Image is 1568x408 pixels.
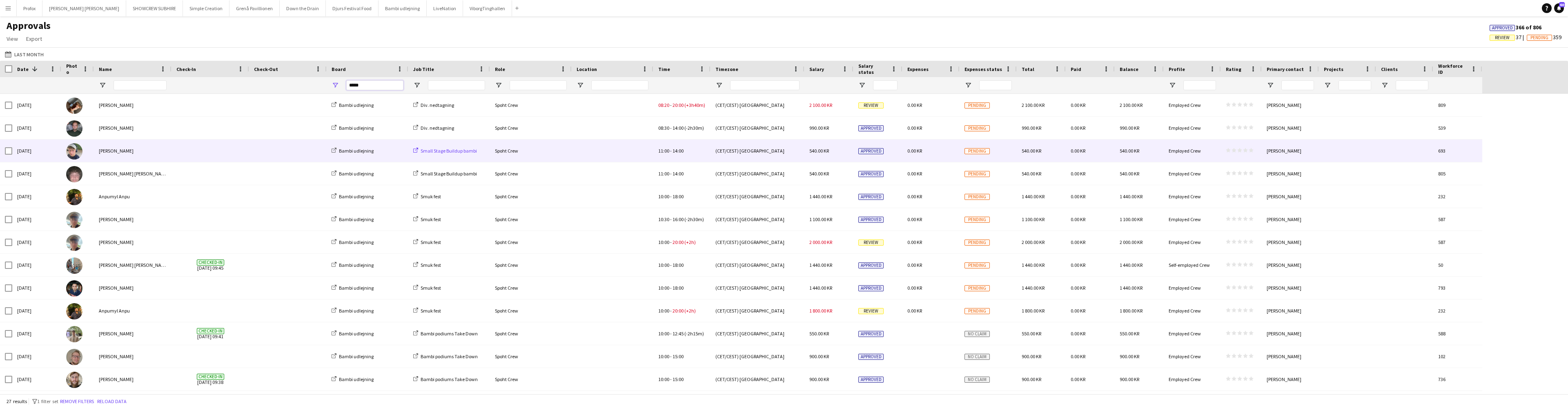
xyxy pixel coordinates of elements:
span: Bambi udlejning [339,353,374,359]
div: Spoht Crew [490,117,572,139]
button: Simple Creation [183,0,229,16]
span: Job Title [413,66,434,72]
a: Smuk fest [413,239,441,245]
span: Role [495,66,505,72]
div: [PERSON_NAME] [PERSON_NAME] [94,162,171,185]
div: [PERSON_NAME] [1262,140,1319,162]
a: Div. nedtagning [413,102,454,108]
span: Employed Crew [1169,102,1201,108]
button: ViborgTinghallen [463,0,512,16]
div: [PERSON_NAME] [1262,231,1319,253]
button: Grenå Pavillionen [229,0,280,16]
span: 60 [1559,2,1565,7]
span: 2 100.00 KR [1120,102,1143,108]
div: [PERSON_NAME] [94,208,171,231]
span: Date [17,66,29,72]
input: Role Filter Input [510,80,567,90]
div: (CET/CEST) [GEOGRAPHIC_DATA] [710,117,804,139]
a: Bambi udlejning [332,330,374,337]
span: 0.00 KR [907,125,922,131]
span: - [670,102,672,108]
div: [PERSON_NAME] [1262,208,1319,231]
span: Bambi podiums Take Down [421,330,478,337]
span: 2 000.00 KR [1120,239,1143,245]
div: 587 [1433,208,1482,231]
span: 540.00 KR [1120,171,1139,177]
span: 1 100.00 KR [1022,216,1045,222]
span: 2 100.00 KR [809,102,832,108]
div: [PERSON_NAME] [94,345,171,368]
span: - [670,216,672,222]
div: 50 [1433,254,1482,276]
div: (CET/CEST) [GEOGRAPHIC_DATA] [710,254,804,276]
span: Projects [1324,66,1343,72]
input: Expenses status Filter Input [979,80,1012,90]
span: Check-Out [254,66,278,72]
span: Smuk fest [421,239,441,245]
span: Workforce ID [1438,63,1468,75]
div: Spoht Crew [490,140,572,162]
div: [PERSON_NAME] [1262,254,1319,276]
a: Bambi udlejning [332,262,374,268]
a: Bambi udlejning [332,285,374,291]
div: (CET/CEST) [GEOGRAPHIC_DATA] [710,94,804,116]
img: Lucas Mørch [66,143,82,160]
span: Smuk fest [421,216,441,222]
span: 540.00 KR [1022,148,1041,154]
span: Div. nedtagning [421,125,454,131]
span: 540.00 KR [1120,148,1139,154]
input: Primary contact Filter Input [1281,80,1314,90]
div: [PERSON_NAME] [94,368,171,390]
a: View [3,33,21,44]
img: Casper Bak [66,372,82,388]
span: 366 of 806 [1490,24,1541,31]
div: 693 [1433,140,1482,162]
span: 14:00 [673,148,684,154]
span: Pending [964,102,990,109]
span: 10:30 [658,216,669,222]
span: Approved [858,171,884,177]
div: Anpumyl Anpu [94,299,171,322]
div: Spoht Crew [490,368,572,390]
div: (CET/CEST) [GEOGRAPHIC_DATA] [710,299,804,322]
input: Profile Filter Input [1183,80,1216,90]
span: Pending [964,171,990,177]
button: Open Filter Menu [413,82,421,89]
a: Small Stage Buildup bambi [413,148,477,154]
button: Bambi udlejning [379,0,427,16]
div: (CET/CEST) [GEOGRAPHIC_DATA] [710,322,804,345]
img: Oliver Jakobsen [66,98,82,114]
span: Clients [1381,66,1398,72]
span: 14:00 [673,125,684,131]
img: Magnus Niedoborskihæjbro jensen [66,166,82,182]
a: Smuk fest [413,193,441,200]
div: (CET/CEST) [GEOGRAPHIC_DATA] [710,208,804,231]
span: 20:00 [673,239,684,245]
div: [DATE] [12,140,61,162]
div: Spoht Crew [490,162,572,185]
a: Export [23,33,45,44]
div: [PERSON_NAME] [94,94,171,116]
a: Bambi udlejning [332,216,374,222]
span: Pending [964,217,990,223]
span: 2 000.00 KR [1022,239,1045,245]
span: 0.00 KR [1071,125,1085,131]
div: [PERSON_NAME] [94,322,171,345]
span: Small Stage Buildup bambi [421,171,477,177]
div: [DATE] [12,277,61,299]
span: (+3h40m) [684,102,705,108]
span: Pending [1530,35,1548,40]
button: SHOWCREW SUBHIRE [126,0,183,16]
div: 232 [1433,299,1482,322]
a: 60 [1554,3,1564,13]
div: [PERSON_NAME] [1262,185,1319,208]
div: Spoht Crew [490,322,572,345]
div: 232 [1433,185,1482,208]
button: Down the Drain [280,0,326,16]
a: Small Stage Buildup bambi [413,171,477,177]
div: [PERSON_NAME] [1262,299,1319,322]
a: Smuk fest [413,285,441,291]
div: (CET/CEST) [GEOGRAPHIC_DATA] [710,368,804,390]
span: Approved [858,148,884,154]
span: 990.00 KR [1022,125,1041,131]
